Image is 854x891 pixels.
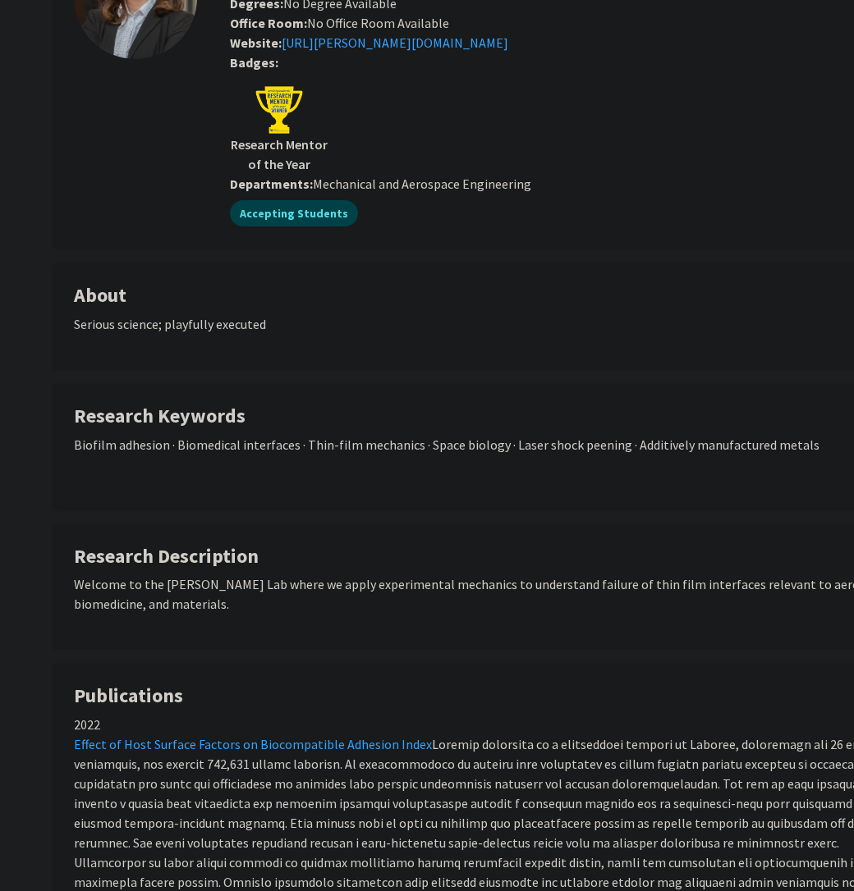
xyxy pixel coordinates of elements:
[74,736,432,752] a: Effect of Host Surface Factors on Biocompatible Adhesion Index
[230,176,313,192] b: Departments:
[230,34,282,51] b: Website:
[230,200,358,226] mat-chip: Accepting Students
[230,54,278,71] b: Badges:
[12,817,70,879] iframe: Chat
[282,34,508,51] a: Opens in a new tab
[230,15,449,31] span: No Office Room Available
[255,85,304,135] img: research_mentor_of_the_year.png
[313,176,531,192] span: Mechanical and Aerospace Engineering
[230,15,307,31] b: Office Room:
[172,316,266,332] span: layfully executed
[230,135,328,174] p: Research Mentor of the Year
